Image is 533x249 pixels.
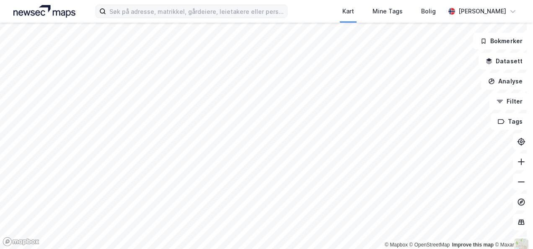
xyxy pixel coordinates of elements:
[481,73,530,90] button: Analyse
[373,6,403,16] div: Mine Tags
[409,242,450,248] a: OpenStreetMap
[491,209,533,249] iframe: Chat Widget
[13,5,75,18] img: logo.a4113a55bc3d86da70a041830d287a7e.svg
[342,6,354,16] div: Kart
[452,242,494,248] a: Improve this map
[479,53,530,70] button: Datasett
[421,6,436,16] div: Bolig
[473,33,530,49] button: Bokmerker
[491,209,533,249] div: Kontrollprogram for chat
[491,113,530,130] button: Tags
[3,237,39,246] a: Mapbox homepage
[385,242,408,248] a: Mapbox
[489,93,530,110] button: Filter
[106,5,287,18] input: Søk på adresse, matrikkel, gårdeiere, leietakere eller personer
[458,6,506,16] div: [PERSON_NAME]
